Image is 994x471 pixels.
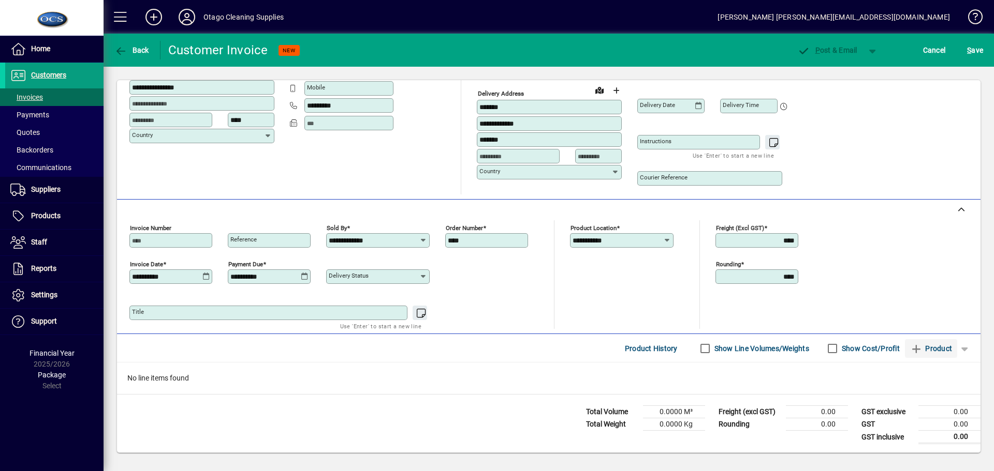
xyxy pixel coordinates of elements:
[5,141,104,159] a: Backorders
[643,418,705,431] td: 0.0000 Kg
[203,9,284,25] div: Otago Cleaning Supplies
[5,88,104,106] a: Invoices
[856,431,918,444] td: GST inclusive
[104,41,160,59] app-page-header-button: Back
[10,146,53,154] span: Backorders
[571,224,617,232] mat-label: Product location
[923,42,946,58] span: Cancel
[920,41,948,59] button: Cancel
[581,406,643,418] td: Total Volume
[230,236,257,243] mat-label: Reference
[5,124,104,141] a: Quotes
[340,320,421,332] mat-hint: Use 'Enter' to start a new line
[713,406,786,418] td: Freight (excl GST)
[137,8,170,26] button: Add
[170,8,203,26] button: Profile
[625,340,678,357] span: Product History
[5,106,104,124] a: Payments
[112,41,152,59] button: Back
[31,238,47,246] span: Staff
[797,46,857,54] span: ost & Email
[117,362,981,394] div: No line items found
[307,84,325,91] mat-label: Mobile
[856,406,918,418] td: GST exclusive
[712,343,809,354] label: Show Line Volumes/Weights
[640,101,675,109] mat-label: Delivery date
[10,111,49,119] span: Payments
[723,101,759,109] mat-label: Delivery time
[10,93,43,101] span: Invoices
[5,282,104,308] a: Settings
[329,272,369,279] mat-label: Delivery status
[608,82,624,99] button: Choose address
[130,261,163,268] mat-label: Invoice date
[967,46,971,54] span: S
[640,138,671,145] mat-label: Instructions
[31,185,61,193] span: Suppliers
[581,418,643,431] td: Total Weight
[10,128,40,136] span: Quotes
[5,256,104,282] a: Reports
[910,340,952,357] span: Product
[718,9,950,25] div: [PERSON_NAME] [PERSON_NAME][EMAIL_ADDRESS][DOMAIN_NAME]
[713,418,786,431] td: Rounding
[918,431,981,444] td: 0.00
[716,224,764,232] mat-label: Freight (excl GST)
[693,149,774,161] mat-hint: Use 'Enter' to start a new line
[228,261,263,268] mat-label: Payment due
[5,309,104,335] a: Support
[786,418,848,431] td: 0.00
[815,46,820,54] span: P
[905,339,957,358] button: Product
[5,177,104,203] a: Suppliers
[38,371,66,379] span: Package
[643,406,705,418] td: 0.0000 M³
[964,41,986,59] button: Save
[591,82,608,98] a: View on map
[967,42,983,58] span: ave
[31,264,56,272] span: Reports
[786,406,848,418] td: 0.00
[31,211,61,220] span: Products
[716,261,741,268] mat-label: Rounding
[621,339,682,358] button: Product History
[5,230,104,255] a: Staff
[31,291,57,299] span: Settings
[31,71,66,79] span: Customers
[918,406,981,418] td: 0.00
[130,224,171,232] mat-label: Invoice number
[479,168,500,175] mat-label: Country
[30,349,75,357] span: Financial Year
[5,159,104,176] a: Communications
[856,418,918,431] td: GST
[918,418,981,431] td: 0.00
[840,343,900,354] label: Show Cost/Profit
[792,41,863,59] button: Post & Email
[960,2,981,36] a: Knowledge Base
[132,131,153,139] mat-label: Country
[114,46,149,54] span: Back
[640,174,688,181] mat-label: Courier Reference
[446,224,483,232] mat-label: Order number
[31,44,50,53] span: Home
[168,42,268,58] div: Customer Invoice
[10,163,71,172] span: Communications
[283,47,296,54] span: NEW
[327,224,347,232] mat-label: Sold by
[5,36,104,62] a: Home
[132,308,144,315] mat-label: Title
[5,203,104,229] a: Products
[31,317,57,325] span: Support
